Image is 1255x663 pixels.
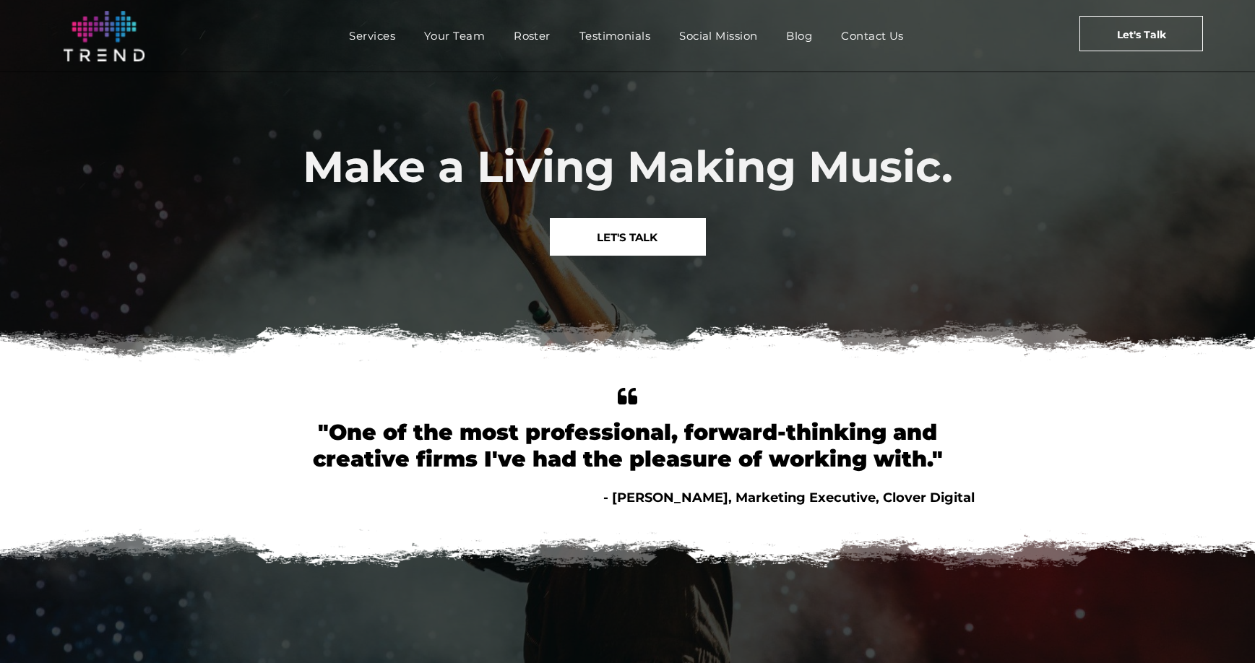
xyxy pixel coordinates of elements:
[1079,16,1203,51] a: Let's Talk
[772,25,827,46] a: Blog
[499,25,565,46] a: Roster
[410,25,499,46] a: Your Team
[335,25,410,46] a: Services
[64,11,145,61] img: logo
[1117,17,1166,53] span: Let's Talk
[565,25,665,46] a: Testimonials
[665,25,772,46] a: Social Mission
[303,140,953,193] span: Make a Living Making Music.
[603,490,975,506] span: - [PERSON_NAME], Marketing Executive, Clover Digital
[313,419,943,472] font: "One of the most professional, forward-thinking and creative firms I've had the pleasure of worki...
[550,218,706,256] a: LET'S TALK
[827,25,918,46] a: Contact Us
[597,219,657,256] span: LET'S TALK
